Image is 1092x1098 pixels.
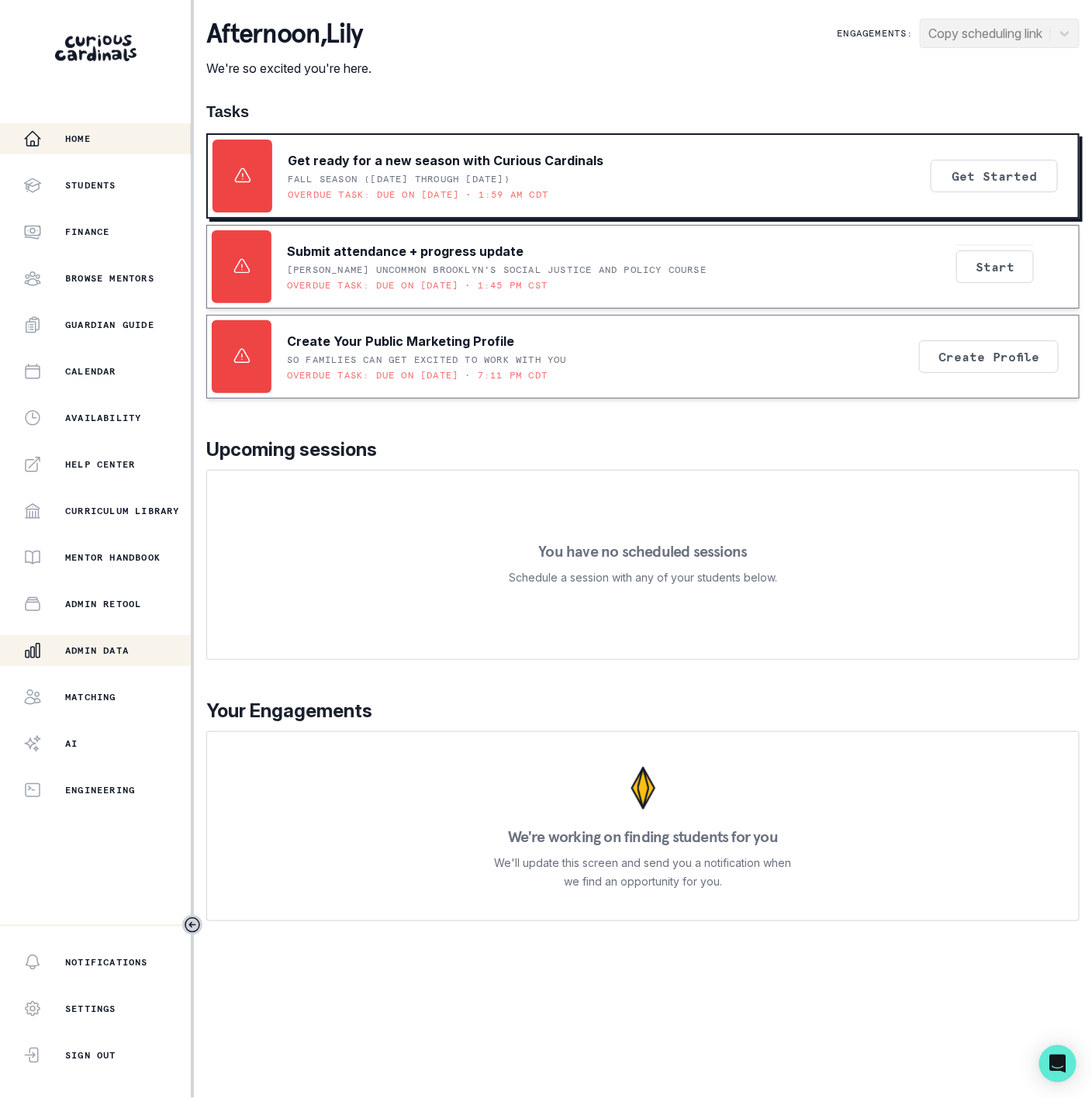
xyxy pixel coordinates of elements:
p: You have no scheduled sessions [538,544,747,559]
p: Get ready for a new season with Curious Cardinals [288,151,603,170]
p: AI [65,737,78,750]
p: Mentor Handbook [65,551,161,564]
p: Admin Retool [65,598,141,610]
p: afternoon , Lily [206,19,371,50]
p: [PERSON_NAME] UNCOMMON Brooklyn's Social Justice and Policy Course [287,264,707,276]
p: Admin Data [65,644,129,657]
p: Overdue task: Due on [DATE] • 1:45 PM CST [287,279,548,292]
p: Schedule a session with any of your students below. [509,568,777,587]
p: Finance [65,226,109,238]
p: Submit attendance + progress update [287,242,524,261]
p: Engagements: [838,27,914,40]
p: Browse Mentors [65,272,154,285]
p: Your Engagements [206,697,1080,725]
p: Home [65,133,91,145]
button: Start [956,250,1034,283]
p: Availability [65,412,141,424]
p: Upcoming sessions [206,436,1080,464]
div: Open Intercom Messenger [1039,1045,1076,1082]
button: Get Started [931,160,1058,192]
button: Create Profile [919,340,1059,373]
p: Fall Season ([DATE] through [DATE]) [288,173,510,185]
p: We're working on finding students for you [508,829,778,844]
h1: Tasks [206,102,1080,121]
p: Sign Out [65,1049,116,1062]
p: Notifications [65,956,148,969]
p: We're so excited you're here. [206,59,371,78]
button: Toggle sidebar [182,915,202,935]
img: Curious Cardinals Logo [55,35,136,61]
p: Matching [65,691,116,703]
p: Guardian Guide [65,319,154,331]
p: Help Center [65,458,135,471]
p: Curriculum Library [65,505,180,517]
p: SO FAMILIES CAN GET EXCITED TO WORK WITH YOU [287,354,567,366]
p: Settings [65,1003,116,1015]
p: Students [65,179,116,192]
p: Create Your Public Marketing Profile [287,332,514,350]
p: Calendar [65,365,116,378]
p: We'll update this screen and send you a notification when we find an opportunity for you. [494,854,792,891]
p: Overdue task: Due on [DATE] • 1:59 AM CDT [288,188,548,201]
p: Engineering [65,784,135,796]
p: Overdue task: Due on [DATE] • 7:11 PM CDT [287,369,548,382]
